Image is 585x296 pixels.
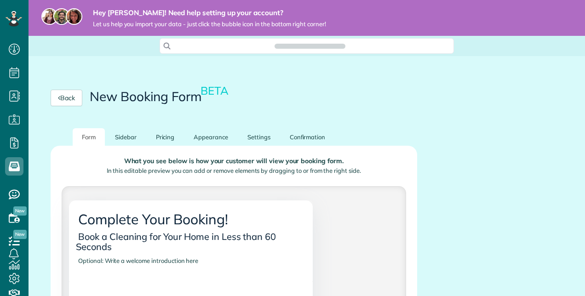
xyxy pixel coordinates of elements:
img: maria-72a9807cf96188c08ef61303f053569d2e2a8a1cde33d635c8a3ac13582a053d.jpg [41,8,58,25]
h2: New Booking Form [90,90,230,104]
img: jorge-587dff0eeaa6aab1f244e6dc62b8924c3b6ad411094392a53c71c6c4a576187d.jpg [53,8,70,25]
strong: Hey [PERSON_NAME]! Need help setting up your account? [93,8,326,17]
a: Back [51,90,82,106]
p: In this editable preview you can add or remove elements by dragging to or from the right side. [69,166,399,175]
span: Let us help you import your data - just click the bubble icon in the bottom right corner! [93,20,326,28]
span: Optional: Write a welcome introduction here [76,255,204,267]
span: Complete Your Booking! [76,208,234,230]
a: Form [73,128,105,146]
a: Confirmation [281,128,335,146]
p: What you see below is how your customer will view your booking form. [69,158,399,165]
a: Sidebar [106,128,146,146]
a: Settings [238,128,280,146]
span: New [13,230,27,239]
img: michelle-19f622bdf1676172e81f8f8fba1fb50e276960ebfe0243fe18214015130c80e4.jpg [66,8,82,25]
a: Appearance [184,128,237,146]
span: Book a Cleaning for Your Home in Less than 60 Seconds [76,228,276,255]
small: BETA [201,84,229,97]
a: Pricing [147,128,184,146]
span: Search ZenMaid… [284,41,336,51]
span: New [13,206,27,216]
